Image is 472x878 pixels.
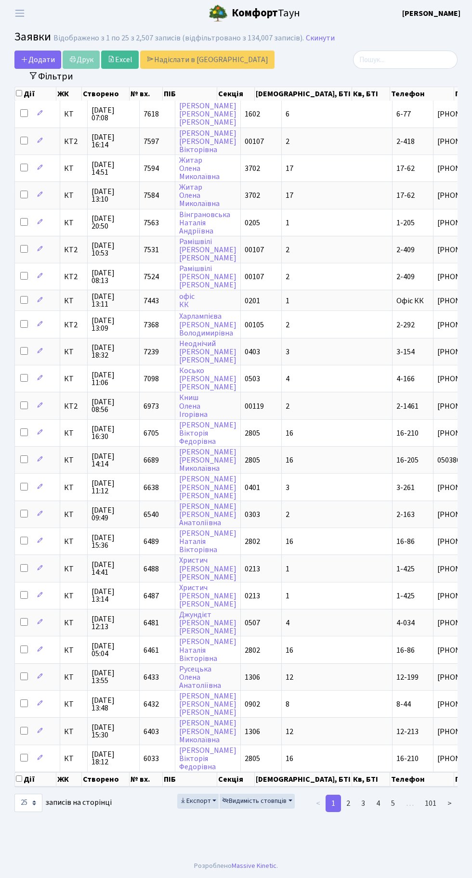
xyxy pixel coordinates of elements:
[179,582,236,609] a: Христич[PERSON_NAME][PERSON_NAME]
[179,718,236,745] a: [PERSON_NAME][PERSON_NAME]Миколаївна
[396,455,419,465] span: 16-205
[179,365,236,392] a: Косько[PERSON_NAME][PERSON_NAME]
[177,794,219,809] button: Експорт
[245,320,264,330] span: 00105
[144,672,159,683] span: 6433
[396,482,415,493] span: 3-261
[64,728,83,736] span: КТ
[286,618,289,628] span: 4
[64,755,83,762] span: КТ
[179,155,220,182] a: ЖитарОленаМиколаївна
[222,796,287,806] span: Видимість стовпців
[92,750,135,766] span: [DATE] 18:12
[245,109,260,119] span: 1602
[64,246,83,254] span: КТ2
[179,182,220,209] a: ЖитарОленаМиколаївна
[286,536,293,547] span: 16
[56,772,82,787] th: ЖК
[245,536,260,547] span: 2802
[64,456,83,464] span: КТ
[144,726,159,737] span: 6403
[286,347,289,357] span: 3
[442,795,458,812] a: >
[232,5,278,21] b: Комфорт
[144,136,159,147] span: 7597
[144,591,159,601] span: 6487
[64,429,83,437] span: КТ
[396,218,415,228] span: 1-205
[179,664,221,691] a: РусецькаОленаАнатоліївна
[255,772,352,787] th: [DEMOGRAPHIC_DATA], БТІ
[396,509,415,520] span: 2-163
[92,133,135,149] span: [DATE] 16:14
[396,136,415,147] span: 2-418
[179,528,236,555] a: [PERSON_NAME]НаталіяВікторівна
[92,215,135,230] span: [DATE] 20:50
[390,772,454,787] th: Телефон
[245,296,260,306] span: 0201
[14,794,112,812] label: записів на сторінці
[179,128,236,155] a: [PERSON_NAME][PERSON_NAME]Вікторівна
[245,672,260,683] span: 1306
[92,697,135,712] span: [DATE] 13:48
[144,320,159,330] span: 7368
[286,564,289,574] span: 1
[341,795,356,812] a: 2
[402,8,460,19] a: [PERSON_NAME]
[217,772,255,787] th: Секція
[245,753,260,764] span: 2805
[64,138,83,145] span: КТ2
[144,271,159,282] span: 7524
[144,753,159,764] span: 6033
[245,509,260,520] span: 0303
[396,699,411,710] span: 8-44
[306,34,335,43] a: Скинути
[64,565,83,573] span: КТ
[92,425,135,440] span: [DATE] 16:30
[286,245,289,255] span: 2
[396,245,415,255] span: 2-409
[286,296,289,306] span: 1
[144,618,159,628] span: 6481
[179,637,236,664] a: [PERSON_NAME]НаталіяВікторівна
[179,338,236,365] a: Неоднічий[PERSON_NAME][PERSON_NAME]
[286,672,293,683] span: 12
[8,5,32,21] button: Переключити навігацію
[21,54,55,65] span: Додати
[179,691,236,718] a: [PERSON_NAME][PERSON_NAME][PERSON_NAME]
[245,374,260,384] span: 0503
[286,218,289,228] span: 1
[144,482,159,493] span: 6638
[92,371,135,387] span: [DATE] 11:06
[286,699,289,710] span: 8
[92,588,135,603] span: [DATE] 13:14
[130,87,163,101] th: № вх.
[396,401,419,412] span: 2-1461
[245,190,260,201] span: 3702
[92,534,135,549] span: [DATE] 15:36
[245,347,260,357] span: 0403
[64,321,83,329] span: КТ2
[179,420,236,447] a: [PERSON_NAME]ВікторіяФедорівна
[92,188,135,203] span: [DATE] 13:10
[245,136,264,147] span: 00107
[64,538,83,545] span: КТ
[245,564,260,574] span: 0213
[144,509,159,520] span: 6540
[245,245,264,255] span: 00107
[286,320,289,330] span: 2
[355,795,371,812] a: 3
[144,536,159,547] span: 6489
[179,447,236,474] a: [PERSON_NAME][PERSON_NAME]Миколаївна
[64,375,83,383] span: КТ
[396,347,415,357] span: 3-154
[396,672,419,683] span: 12-199
[92,106,135,122] span: [DATE] 07:08
[396,163,415,174] span: 17-62
[326,795,341,812] a: 1
[286,645,293,656] span: 16
[92,452,135,468] span: [DATE] 14:14
[245,163,260,174] span: 3702
[396,753,419,764] span: 16-210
